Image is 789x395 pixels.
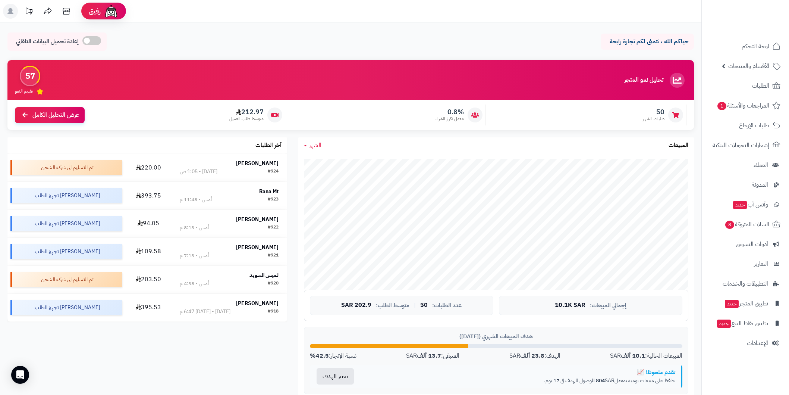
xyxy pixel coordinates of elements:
div: [DATE] - 1:05 ص [180,168,217,175]
div: أمس - 7:13 م [180,252,209,259]
span: عرض التحليل الكامل [32,111,79,119]
a: السلات المتروكة8 [706,215,785,233]
a: الشهر [304,141,321,150]
span: السلات المتروكة [724,219,769,230]
span: المراجعات والأسئلة [717,100,769,111]
p: حافظ على مبيعات يومية بمعدل SAR للوصول للهدف في 17 يوم. [366,377,675,385]
div: #924 [268,168,279,175]
a: التقارير [706,255,785,273]
a: الإعدادات [706,334,785,352]
span: طلبات الشهر [643,116,664,122]
div: #921 [268,252,279,259]
strong: 42.5% [310,351,329,360]
span: تطبيق نقاط البيع [716,318,768,329]
a: عرض التحليل الكامل [15,107,85,123]
span: عدد الطلبات: [432,302,462,309]
span: متوسط الطلب: [376,302,409,309]
span: متوسط طلب العميل [229,116,264,122]
strong: [PERSON_NAME] [236,159,279,167]
div: المتبقي: SAR [406,352,459,360]
span: 50 [420,302,428,309]
a: تحديثات المنصة [20,4,38,21]
span: 8 [725,221,734,229]
span: جديد [717,320,731,328]
button: تغيير الهدف [317,368,354,385]
td: 393.75 [125,182,171,209]
span: 0.8% [436,108,464,116]
td: 203.50 [125,266,171,293]
div: [DATE] - [DATE] 6:47 م [180,308,230,315]
strong: [PERSON_NAME] [236,215,279,223]
div: الهدف: SAR [509,352,560,360]
div: المبيعات الحالية: SAR [610,352,682,360]
span: التطبيقات والخدمات [723,279,768,289]
span: جديد [725,300,739,308]
span: الأقسام والمنتجات [728,61,769,71]
div: هدف المبيعات الشهري ([DATE]) [310,333,682,340]
h3: آخر الطلبات [255,142,282,149]
p: حياكم الله ، نتمنى لكم تجارة رابحة [606,37,688,46]
div: نسبة الإنجاز: [310,352,356,360]
span: التقارير [754,259,768,269]
strong: 804 [596,377,605,385]
div: أمس - 4:38 م [180,280,209,287]
span: معدل تكرار الشراء [436,116,464,122]
span: إجمالي المبيعات: [590,302,626,309]
span: إعادة تحميل البيانات التلقائي [16,37,79,46]
span: الشهر [309,141,321,150]
strong: 10.1 ألف [621,351,645,360]
div: [PERSON_NAME] تجهيز الطلب [10,188,122,203]
a: طلبات الإرجاع [706,116,785,134]
div: #918 [268,308,279,315]
span: تطبيق المتجر [724,298,768,309]
div: Open Intercom Messenger [11,366,29,384]
span: العملاء [754,160,768,170]
a: وآتس آبجديد [706,196,785,214]
span: أدوات التسويق [736,239,768,249]
span: 212.97 [229,108,264,116]
td: 109.58 [125,238,171,265]
span: تقييم النمو [15,88,33,94]
span: طلبات الإرجاع [739,120,769,131]
span: 10.1K SAR [555,302,585,309]
div: أمس - 11:48 م [180,196,212,203]
div: تم التسليم الى شركة الشحن [10,272,122,287]
div: تقدم ملحوظ! 📈 [366,368,675,376]
div: #920 [268,280,279,287]
img: ai-face.png [104,4,119,19]
strong: Rana Mt [259,187,279,195]
span: الإعدادات [747,338,768,348]
strong: 23.8 ألف [520,351,544,360]
h3: تحليل نمو المتجر [624,77,663,84]
span: 50 [643,108,664,116]
a: الطلبات [706,77,785,95]
div: [PERSON_NAME] تجهيز الطلب [10,244,122,259]
strong: لميس السويد [249,271,279,279]
div: أمس - 8:13 م [180,224,209,231]
strong: [PERSON_NAME] [236,243,279,251]
td: 94.05 [125,210,171,237]
div: [PERSON_NAME] تجهيز الطلب [10,300,122,315]
span: الطلبات [752,81,769,91]
a: تطبيق المتجرجديد [706,295,785,312]
td: 395.53 [125,294,171,321]
div: #923 [268,196,279,203]
span: 1 [717,102,726,110]
span: إشعارات التحويلات البنكية [713,140,769,150]
td: 220.00 [125,154,171,181]
div: تم التسليم الى شركة الشحن [10,160,122,175]
a: أدوات التسويق [706,235,785,253]
a: المراجعات والأسئلة1 [706,97,785,115]
a: التطبيقات والخدمات [706,275,785,293]
div: #922 [268,224,279,231]
span: جديد [733,201,747,209]
strong: [PERSON_NAME] [236,299,279,307]
strong: 13.7 ألف [417,351,441,360]
a: العملاء [706,156,785,174]
span: المدونة [752,180,768,190]
span: لوحة التحكم [742,41,769,52]
div: [PERSON_NAME] تجهيز الطلب [10,216,122,231]
span: 202.9 SAR [341,302,371,309]
span: رفيق [89,7,101,16]
span: | [414,302,416,308]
